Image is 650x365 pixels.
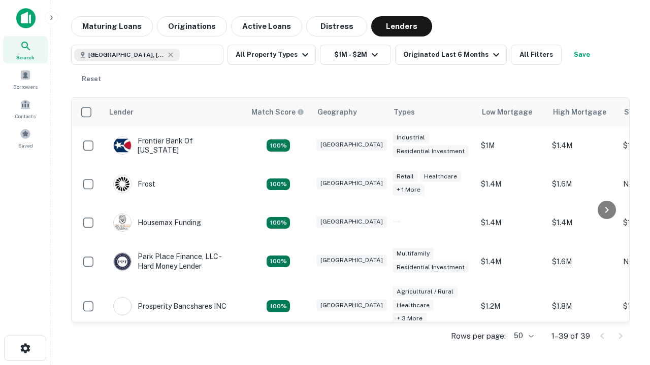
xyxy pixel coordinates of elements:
div: Agricultural / Rural [393,286,458,298]
td: $1.4M [476,165,547,203]
div: [GEOGRAPHIC_DATA] [316,254,387,266]
div: Originated Last 6 Months [403,49,502,61]
div: Capitalize uses an advanced AI algorithm to match your search with the best lender. The match sco... [251,106,304,118]
div: [GEOGRAPHIC_DATA] [316,139,387,151]
button: Reset [75,69,108,89]
td: $1.4M [476,242,547,280]
div: Prosperity Bancshares INC [113,297,226,315]
div: Types [394,106,415,118]
div: Retail [393,171,418,182]
span: [GEOGRAPHIC_DATA], [GEOGRAPHIC_DATA], [GEOGRAPHIC_DATA] [88,50,165,59]
button: $1M - $2M [320,45,391,65]
div: [GEOGRAPHIC_DATA] [316,216,387,228]
div: Matching Properties: 7, hasApolloMatch: undefined [267,300,290,312]
th: Geography [311,98,387,126]
button: Lenders [371,16,432,36]
div: Geography [317,106,357,118]
img: picture [114,137,131,154]
td: $1.4M [547,126,618,165]
div: Lender [109,106,134,118]
div: High Mortgage [553,106,606,118]
img: picture [114,298,131,315]
button: Active Loans [231,16,302,36]
div: [GEOGRAPHIC_DATA] [316,300,387,311]
div: Matching Properties: 4, hasApolloMatch: undefined [267,178,290,191]
img: picture [114,214,131,231]
td: $1.4M [547,203,618,242]
div: Healthcare [420,171,461,182]
button: Distress [306,16,367,36]
div: Healthcare [393,300,434,311]
div: Matching Properties: 4, hasApolloMatch: undefined [267,139,290,152]
span: Contacts [15,112,36,120]
div: Frontier Bank Of [US_STATE] [113,136,235,155]
th: Low Mortgage [476,98,547,126]
td: $1.2M [476,281,547,332]
img: picture [114,175,131,193]
a: Borrowers [3,65,48,93]
button: Originations [157,16,227,36]
button: Originated Last 6 Months [395,45,507,65]
td: $1.4M [476,203,547,242]
td: $1.8M [547,281,618,332]
td: $1.6M [547,242,618,280]
button: All Property Types [227,45,316,65]
a: Search [3,36,48,63]
span: Saved [18,141,33,150]
div: Multifamily [393,248,434,260]
p: Rows per page: [451,330,506,342]
div: Park Place Finance, LLC - Hard Money Lender [113,252,235,270]
iframe: Chat Widget [599,251,650,300]
th: High Mortgage [547,98,618,126]
button: All Filters [511,45,562,65]
a: Contacts [3,95,48,122]
button: Maturing Loans [71,16,153,36]
img: capitalize-icon.png [16,8,36,28]
button: Save your search to get updates of matches that match your search criteria. [566,45,598,65]
th: Lender [103,98,245,126]
p: 1–39 of 39 [551,330,590,342]
div: + 3 more [393,313,427,324]
div: Matching Properties: 4, hasApolloMatch: undefined [267,217,290,229]
th: Capitalize uses an advanced AI algorithm to match your search with the best lender. The match sco... [245,98,311,126]
div: Matching Properties: 4, hasApolloMatch: undefined [267,255,290,268]
span: Search [16,53,35,61]
div: [GEOGRAPHIC_DATA] [316,177,387,189]
div: + 1 more [393,184,425,196]
div: Residential Investment [393,145,469,157]
img: picture [114,253,131,270]
h6: Match Score [251,106,302,118]
span: Borrowers [13,83,38,91]
div: Housemax Funding [113,213,201,232]
div: Industrial [393,132,429,143]
div: Residential Investment [393,262,469,273]
td: $1.6M [547,165,618,203]
div: Frost [113,175,155,193]
th: Types [387,98,476,126]
td: $1M [476,126,547,165]
div: 50 [510,328,535,343]
a: Saved [3,124,48,152]
div: Low Mortgage [482,106,532,118]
